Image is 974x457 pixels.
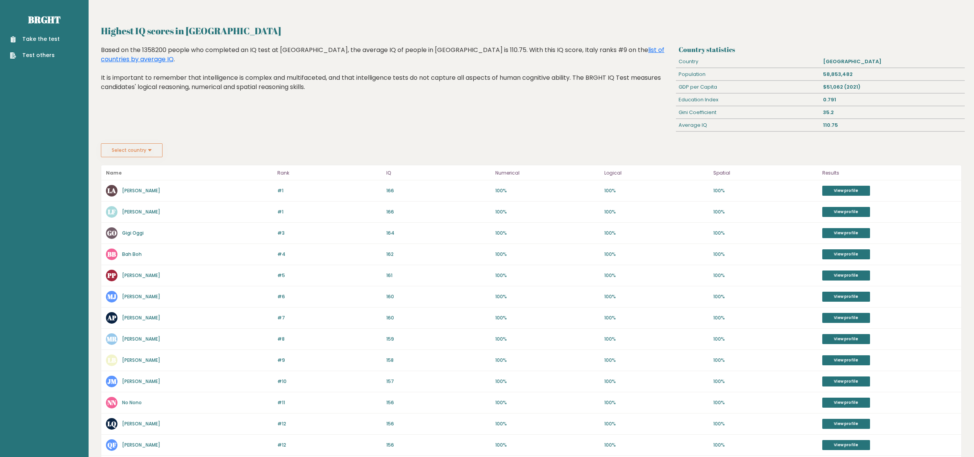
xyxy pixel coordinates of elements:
[277,208,382,215] p: #1
[822,228,870,238] a: View profile
[820,94,965,106] div: 0.791
[107,377,117,386] text: JM
[10,51,60,59] a: Test others
[107,313,116,322] text: AP
[495,251,600,258] p: 100%
[676,81,820,93] div: GDP per Capita
[386,314,491,321] p: 160
[386,336,491,343] p: 159
[676,94,820,106] div: Education Index
[604,314,709,321] p: 100%
[604,208,709,215] p: 100%
[822,168,957,178] p: Results
[713,187,818,194] p: 100%
[386,230,491,237] p: 164
[713,230,818,237] p: 100%
[713,378,818,385] p: 100%
[495,208,600,215] p: 100%
[122,208,160,215] a: [PERSON_NAME]
[122,336,160,342] a: [PERSON_NAME]
[495,272,600,279] p: 100%
[604,293,709,300] p: 100%
[676,55,820,68] div: Country
[713,399,818,406] p: 100%
[386,187,491,194] p: 166
[386,357,491,364] p: 158
[822,355,870,365] a: View profile
[820,119,965,131] div: 110.75
[822,249,870,259] a: View profile
[107,271,116,280] text: PP
[495,357,600,364] p: 100%
[277,293,382,300] p: #6
[713,357,818,364] p: 100%
[122,357,160,363] a: [PERSON_NAME]
[122,230,144,236] a: Gigi Oggi
[604,187,709,194] p: 100%
[713,251,818,258] p: 100%
[604,230,709,237] p: 100%
[107,292,116,301] text: MJ
[604,357,709,364] p: 100%
[386,442,491,449] p: 156
[386,420,491,427] p: 156
[495,314,600,321] p: 100%
[495,293,600,300] p: 100%
[495,442,600,449] p: 100%
[820,81,965,93] div: $51,062 (2021)
[713,420,818,427] p: 100%
[676,106,820,119] div: Gini Coefficient
[820,55,965,68] div: [GEOGRAPHIC_DATA]
[277,251,382,258] p: #4
[277,336,382,343] p: #8
[822,186,870,196] a: View profile
[713,272,818,279] p: 100%
[122,293,160,300] a: [PERSON_NAME]
[604,442,709,449] p: 100%
[107,334,117,343] text: MR
[604,336,709,343] p: 100%
[679,45,962,54] h3: Country statistics
[107,419,116,428] text: LQ
[604,420,709,427] p: 100%
[820,106,965,119] div: 35.2
[676,119,820,131] div: Average IQ
[122,272,160,279] a: [PERSON_NAME]
[386,293,491,300] p: 160
[101,24,962,38] h2: Highest IQ scores in [GEOGRAPHIC_DATA]
[713,208,818,215] p: 100%
[713,442,818,449] p: 100%
[713,168,818,178] p: Spatial
[277,420,382,427] p: #12
[713,336,818,343] p: 100%
[604,168,709,178] p: Logical
[386,251,491,258] p: 162
[10,35,60,43] a: Take the test
[822,376,870,386] a: View profile
[822,292,870,302] a: View profile
[277,187,382,194] p: #1
[277,230,382,237] p: #3
[107,440,116,449] text: QF
[277,168,382,178] p: Rank
[122,420,160,427] a: [PERSON_NAME]
[277,272,382,279] p: #5
[122,314,160,321] a: [PERSON_NAME]
[277,442,382,449] p: #12
[107,398,116,407] text: NN
[495,378,600,385] p: 100%
[386,272,491,279] p: 161
[822,207,870,217] a: View profile
[386,378,491,385] p: 157
[822,419,870,429] a: View profile
[604,251,709,258] p: 100%
[108,207,116,216] text: LF
[604,399,709,406] p: 100%
[108,356,116,365] text: LB
[822,271,870,281] a: View profile
[676,68,820,81] div: Population
[495,168,600,178] p: Numerical
[101,143,163,157] button: Select country
[386,399,491,406] p: 156
[277,378,382,385] p: #10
